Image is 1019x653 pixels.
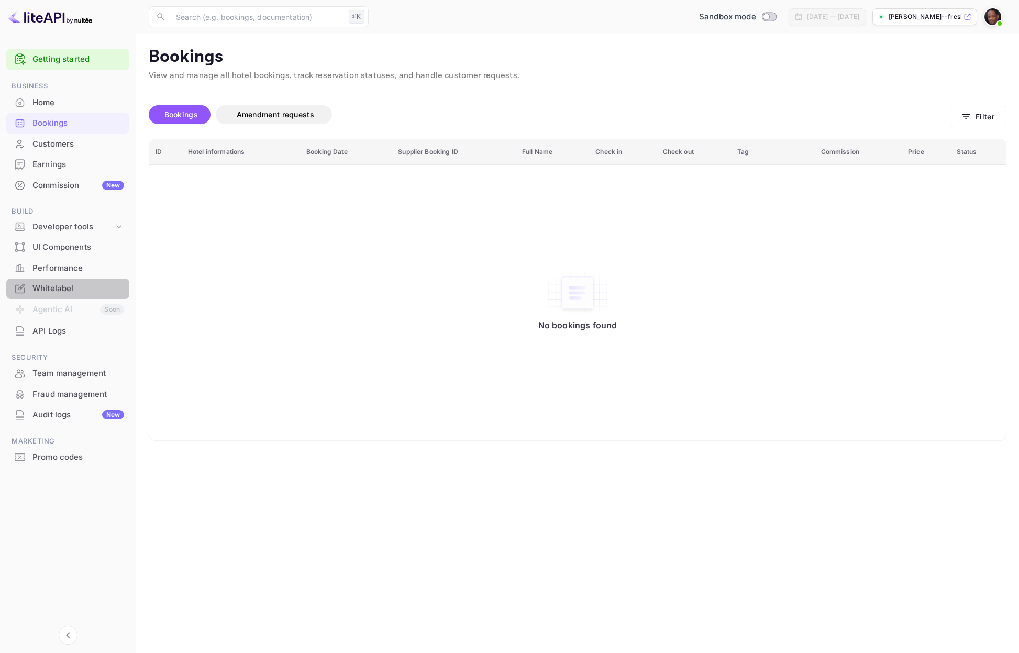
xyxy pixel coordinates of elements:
p: Bookings [149,47,1006,68]
span: Bookings [164,110,198,119]
a: CommissionNew [6,175,129,195]
div: Audit logs [32,409,124,421]
div: Commission [32,180,124,192]
div: Team management [6,363,129,384]
th: Hotel informations [182,139,300,165]
th: Full Name [516,139,589,165]
div: New [102,410,124,419]
th: Check out [657,139,731,165]
div: account-settings tabs [149,105,951,124]
span: Build [6,206,129,217]
div: Earnings [32,159,124,171]
div: Performance [6,258,129,279]
a: Getting started [32,53,124,65]
a: Home [6,93,129,112]
button: Collapse navigation [59,626,77,645]
div: Whitelabel [6,279,129,299]
div: UI Components [32,241,124,253]
p: View and manage all hotel bookings, track reservation statuses, and handle customer requests. [149,70,1006,82]
div: Audit logsNew [6,405,129,425]
div: Developer tools [32,221,114,233]
div: Earnings [6,154,129,175]
a: Whitelabel [6,279,129,298]
a: API Logs [6,321,129,340]
img: Larry “Fresh” Scott [984,8,1001,25]
div: Customers [32,138,124,150]
div: Switch to Production mode [695,11,780,23]
div: New [102,181,124,190]
div: Home [32,97,124,109]
span: Amendment requests [237,110,314,119]
a: Fraud management [6,384,129,404]
div: Performance [32,262,124,274]
span: Sandbox mode [699,11,756,23]
span: Marketing [6,436,129,447]
p: [PERSON_NAME]--fresh--[PERSON_NAME]-1z... [889,12,961,21]
div: Customers [6,134,129,154]
img: LiteAPI logo [8,8,92,25]
div: CommissionNew [6,175,129,196]
div: ⌘K [349,10,364,24]
div: Developer tools [6,218,129,236]
div: Bookings [32,117,124,129]
div: Team management [32,368,124,380]
button: Filter [951,106,1006,127]
th: Check in [589,139,656,165]
th: Price [902,139,950,165]
div: Promo codes [32,451,124,463]
a: Team management [6,363,129,383]
div: Getting started [6,49,129,70]
a: Earnings [6,154,129,174]
a: UI Components [6,237,129,257]
a: Customers [6,134,129,153]
th: Status [950,139,1006,165]
img: No bookings found [546,271,609,315]
table: booking table [149,139,1006,441]
a: Performance [6,258,129,278]
div: Bookings [6,113,129,134]
th: Tag [731,139,815,165]
div: UI Components [6,237,129,258]
span: Business [6,81,129,92]
div: Whitelabel [32,283,124,295]
a: Bookings [6,113,129,132]
div: Home [6,93,129,113]
input: Search (e.g. bookings, documentation) [170,6,345,27]
p: No bookings found [538,320,617,330]
div: [DATE] — [DATE] [807,12,859,21]
th: Supplier Booking ID [392,139,516,165]
a: Promo codes [6,447,129,467]
a: Audit logsNew [6,405,129,424]
div: Fraud management [32,389,124,401]
th: Booking Date [300,139,392,165]
div: API Logs [32,325,124,337]
span: Security [6,352,129,363]
th: Commission [815,139,902,165]
div: Promo codes [6,447,129,468]
div: Fraud management [6,384,129,405]
div: API Logs [6,321,129,341]
th: ID [149,139,182,165]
